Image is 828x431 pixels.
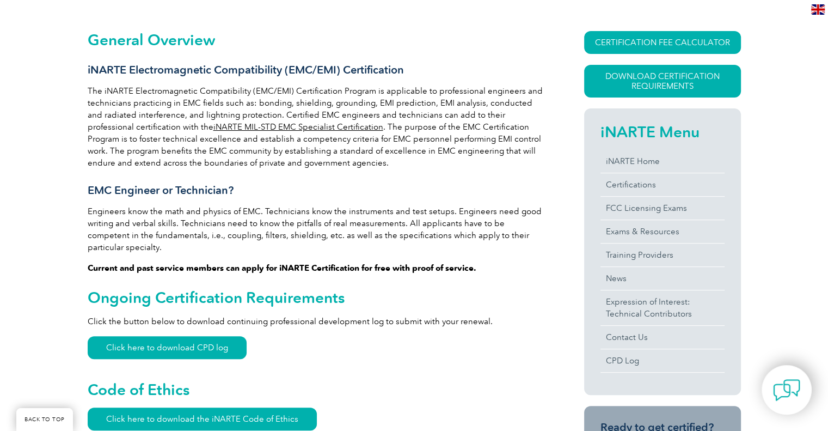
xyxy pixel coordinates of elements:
h2: General Overview [88,31,545,48]
h3: iNARTE Electromagnetic Compatibility (EMC/EMI) Certification [88,63,545,77]
a: Certifications [600,173,725,196]
a: BACK TO TOP [16,408,73,431]
a: iNARTE Home [600,150,725,173]
a: CERTIFICATION FEE CALCULATOR [584,31,741,54]
a: Click here to download the iNARTE Code of Ethics [88,408,317,430]
a: Expression of Interest:Technical Contributors [600,290,725,325]
img: en [811,4,825,15]
a: Exams & Resources [600,220,725,243]
a: Training Providers [600,244,725,266]
a: CPD Log [600,349,725,372]
strong: Current and past service members can apply for iNARTE Certification for free with proof of service. [88,263,476,273]
p: Engineers know the math and physics of EMC. Technicians know the instruments and test setups. Eng... [88,205,545,253]
h3: EMC Engineer or Technician? [88,184,545,197]
a: Download Certification Requirements [584,65,741,98]
p: Click the button below to download continuing professional development log to submit with your re... [88,315,545,327]
h2: iNARTE Menu [600,123,725,141]
h2: Ongoing Certification Requirements [88,289,545,306]
a: Click here to download CPD log [88,336,247,359]
a: Contact Us [600,326,725,349]
a: iNARTE MIL-STD EMC Specialist Certification [213,122,383,132]
p: The iNARTE Electromagnetic Compatibility (EMC/EMI) Certification Program is applicable to profess... [88,85,545,169]
h2: Code of Ethics [88,381,545,398]
a: FCC Licensing Exams [600,197,725,220]
a: News [600,267,725,290]
img: contact-chat.png [773,377,800,404]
